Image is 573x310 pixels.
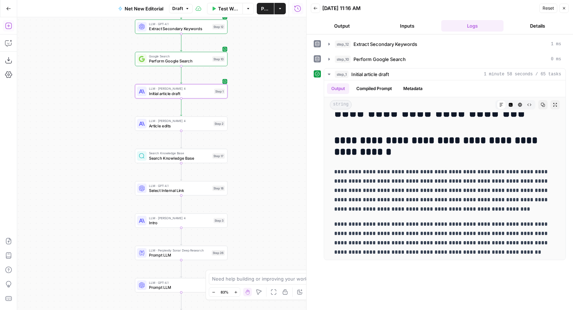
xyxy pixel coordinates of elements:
g: Edge from step_26 to step_22 [180,260,182,277]
span: step_1 [335,71,348,78]
div: Step 26 [212,250,225,255]
span: Draft [172,5,183,12]
div: LLM · GPT-4.1Prompt LLMStep 22 [135,278,228,292]
span: Net New Editorial [125,5,163,12]
button: Inputs [376,20,438,32]
button: Test Workflow [207,3,242,14]
g: Edge from step_17 to step_18 [180,163,182,180]
div: Step 12 [212,24,225,29]
g: Edge from step_1 to step_2 [180,98,182,116]
span: Reset [543,5,554,11]
span: LLM · GPT-4.1 [149,183,210,188]
span: step_10 [335,56,351,63]
button: Compiled Prompt [352,83,396,94]
button: Publish [257,3,274,14]
g: Edge from step_2 to step_17 [180,131,182,148]
span: Initial article draft [351,71,389,78]
span: Select Internal Link [149,187,210,193]
span: Extract Secondary Keywords [149,26,210,32]
div: LLM · [PERSON_NAME] 4Article editsStep 2 [135,117,228,131]
span: Intro [149,220,211,226]
span: Initial article draft [149,90,212,97]
span: Prompt LLM [149,284,209,290]
button: Output [327,83,349,94]
span: Search Knowledge Base [149,151,210,155]
button: 1 minute 58 seconds / 65 tasks [324,69,565,80]
span: LLM · [PERSON_NAME] 4 [149,118,211,123]
span: Article edits [149,123,211,129]
g: Edge from start to step_12 [180,1,182,19]
g: Edge from step_22 to step_4 [180,292,182,310]
button: Logs [441,20,504,32]
div: Step 17 [212,153,225,159]
div: LLM · GPT-4.1Extract Secondary KeywordsStep 12 [135,19,228,34]
span: LLM · GPT-4.1 [149,280,209,285]
span: LLM · Perplexity Sonar Deep Research [149,248,209,253]
div: LLM · [PERSON_NAME] 4Initial article draftStep 1 [135,84,228,99]
button: Output [311,20,373,32]
div: Search Knowledge BaseSearch Knowledge BaseStep 17 [135,149,228,163]
div: LLM · Perplexity Sonar Deep ResearchPrompt LLMStep 26 [135,246,228,260]
g: Edge from step_10 to step_1 [180,66,182,84]
g: Edge from step_12 to step_10 [180,34,182,51]
button: 0 ms [324,53,565,65]
button: Draft [169,4,193,13]
div: Step 18 [212,185,225,191]
span: LLM · GPT-4.1 [149,22,210,26]
div: Step 1 [214,89,225,94]
span: Extract Secondary Keywords [353,41,417,48]
span: Publish [261,5,270,12]
div: LLM · [PERSON_NAME] 4IntroStep 3 [135,213,228,228]
span: LLM · [PERSON_NAME] 4 [149,86,212,91]
span: LLM · [PERSON_NAME] 4 [149,216,211,220]
span: Prompt LLM [149,252,209,258]
span: 83% [221,289,228,295]
div: Step 10 [212,56,225,62]
button: Net New Editorial [114,3,168,14]
g: Edge from step_18 to step_3 [180,195,182,213]
button: Details [506,20,569,32]
div: Google SearchPerform Google SearchStep 10 [135,52,228,66]
span: 1 minute 58 seconds / 65 tasks [484,71,561,77]
g: Edge from step_3 to step_26 [180,227,182,245]
span: string [330,100,352,109]
div: Step 2 [213,121,225,126]
span: 0 ms [551,56,561,62]
span: Perform Google Search [149,58,210,64]
button: Reset [539,4,557,13]
span: Search Knowledge Base [149,155,210,161]
button: Metadata [399,83,427,94]
span: 1 ms [551,41,561,47]
span: Test Workflow [218,5,238,12]
div: Step 3 [213,218,225,223]
div: 1 minute 58 seconds / 65 tasks [324,80,565,260]
div: LLM · GPT-4.1Select Internal LinkStep 18 [135,181,228,196]
button: 1 ms [324,38,565,50]
span: Google Search [149,54,210,58]
span: step_12 [335,41,351,48]
span: Perform Google Search [353,56,406,63]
